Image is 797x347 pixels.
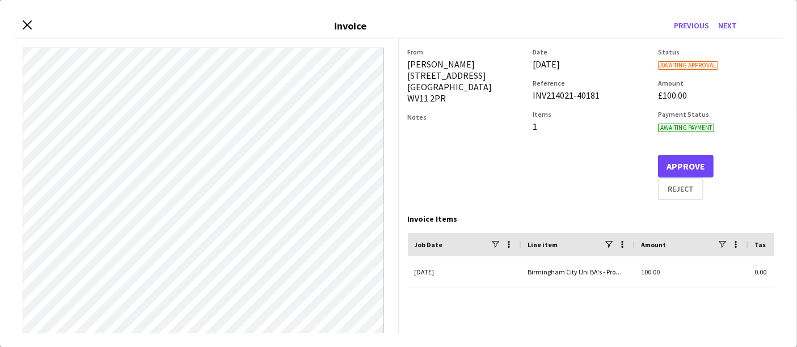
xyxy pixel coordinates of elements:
h3: Notes [408,113,524,121]
button: Next [714,16,741,35]
div: INV214021-40181 [533,90,649,101]
h3: Amount [658,79,774,87]
h3: Payment Status [658,110,774,119]
div: 1 [533,121,649,132]
span: Amount [642,240,667,249]
h3: From [408,48,524,56]
h3: Status [658,48,774,56]
div: [PERSON_NAME] [STREET_ADDRESS] [GEOGRAPHIC_DATA] WV11 2PR [408,58,524,104]
button: Previous [669,16,714,35]
span: Awaiting payment [658,124,714,132]
span: Job Date [415,240,443,249]
div: [DATE] [408,256,521,287]
span: Tax [755,240,766,249]
button: Reject [658,177,703,200]
div: Invoice Items [408,214,775,224]
div: 100.00 [635,256,748,287]
h3: Reference [533,79,649,87]
span: Line item [528,240,558,249]
button: Approve [658,155,714,177]
h3: Invoice [335,19,367,32]
div: £100.00 [658,90,774,101]
div: [DATE] [533,58,649,70]
div: Birmingham City Uni BA's - Promotional Staffing (Brand Ambassadors) (salary) [521,256,635,287]
h3: Date [533,48,649,56]
h3: Items [533,110,649,119]
span: Awaiting approval [658,61,718,70]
